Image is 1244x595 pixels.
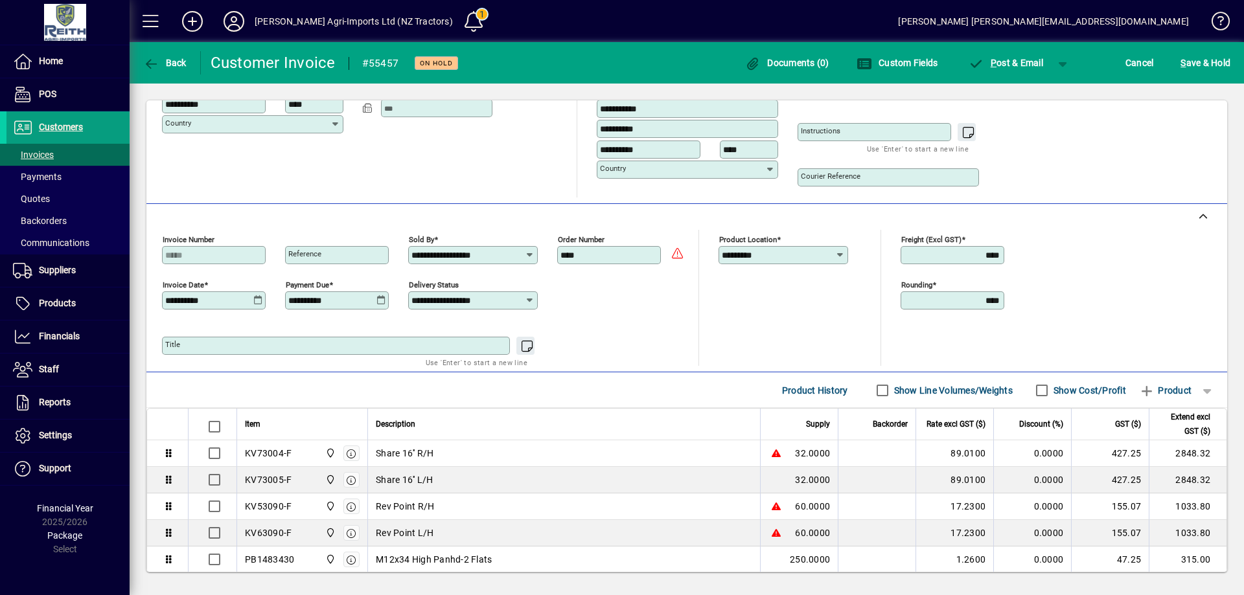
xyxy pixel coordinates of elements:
[6,287,130,320] a: Products
[163,235,214,244] mat-label: Invoice number
[288,249,321,258] mat-label: Reference
[6,354,130,386] a: Staff
[6,254,130,287] a: Suppliers
[37,503,93,513] span: Financial Year
[165,118,191,128] mat-label: Country
[873,417,908,431] span: Backorder
[376,526,433,539] span: Rev Point L/H
[962,51,1050,74] button: Post & Email
[777,379,853,402] button: Product History
[801,126,840,135] mat-label: Instructions
[426,355,527,370] mat-hint: Use 'Enter' to start a new line
[245,447,292,460] div: KV73004-F
[782,380,848,401] span: Product History
[13,172,62,182] span: Payments
[1133,379,1198,402] button: Product
[165,340,180,349] mat-label: Title
[13,216,67,226] span: Backorders
[1149,520,1227,546] td: 1033.80
[1051,384,1126,397] label: Show Cost/Profit
[795,526,830,539] span: 60.0000
[600,164,626,173] mat-label: Country
[409,280,459,289] mat-label: Delivery status
[286,280,329,289] mat-label: Payment due
[1149,546,1227,573] td: 315.00
[867,141,969,156] mat-hint: Use 'Enter' to start a new line
[39,463,71,473] span: Support
[1157,410,1210,438] span: Extend excl GST ($)
[6,45,130,78] a: Home
[140,51,190,74] button: Back
[1149,493,1227,520] td: 1033.80
[1071,467,1149,493] td: 427.25
[857,58,938,68] span: Custom Fields
[245,526,292,539] div: KV63090-F
[322,473,337,487] span: Ashburton
[1181,58,1186,68] span: S
[376,417,415,431] span: Description
[901,235,962,244] mat-label: Freight (excl GST)
[924,553,985,566] div: 1.2600
[968,58,1043,68] span: ost & Email
[6,387,130,419] a: Reports
[1149,440,1227,467] td: 2848.32
[6,188,130,210] a: Quotes
[993,467,1071,493] td: 0.0000
[143,58,187,68] span: Back
[322,446,337,460] span: Ashburton
[362,53,399,74] div: #55457
[1149,467,1227,493] td: 2848.32
[993,493,1071,520] td: 0.0000
[6,320,130,353] a: Financials
[898,11,1189,32] div: [PERSON_NAME] [PERSON_NAME][EMAIL_ADDRESS][DOMAIN_NAME]
[6,210,130,232] a: Backorders
[993,520,1071,546] td: 0.0000
[39,430,72,440] span: Settings
[924,526,985,539] div: 17.2300
[39,331,80,341] span: Financials
[13,150,54,160] span: Invoices
[163,280,204,289] mat-label: Invoice date
[924,447,985,460] div: 89.0100
[795,473,830,486] span: 32.0000
[39,265,76,275] span: Suppliers
[6,144,130,166] a: Invoices
[991,58,996,68] span: P
[801,172,860,181] mat-label: Courier Reference
[806,417,830,431] span: Supply
[1071,493,1149,520] td: 155.07
[245,500,292,513] div: KV53090-F
[376,447,434,460] span: Share 16'' R/H
[745,58,829,68] span: Documents (0)
[213,10,255,33] button: Profile
[1115,417,1141,431] span: GST ($)
[901,280,932,289] mat-label: Rounding
[6,166,130,188] a: Payments
[927,417,985,431] span: Rate excl GST ($)
[376,553,492,566] span: M12x34 High Panhd-2 Flats
[6,78,130,111] a: POS
[39,298,76,308] span: Products
[558,235,605,244] mat-label: Order number
[130,51,201,74] app-page-header-button: Back
[420,59,453,67] span: On hold
[1202,3,1228,45] a: Knowledge Base
[39,364,59,374] span: Staff
[1071,440,1149,467] td: 427.25
[322,499,337,513] span: Ashburton
[6,420,130,452] a: Settings
[1019,417,1063,431] span: Discount (%)
[6,453,130,485] a: Support
[924,473,985,486] div: 89.0100
[1181,52,1230,73] span: ave & Hold
[892,384,1013,397] label: Show Line Volumes/Weights
[211,52,336,73] div: Customer Invoice
[409,235,434,244] mat-label: Sold by
[1177,51,1234,74] button: Save & Hold
[719,235,777,244] mat-label: Product location
[245,417,260,431] span: Item
[39,122,83,132] span: Customers
[993,440,1071,467] td: 0.0000
[376,500,434,513] span: Rev Point R/H
[6,232,130,254] a: Communications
